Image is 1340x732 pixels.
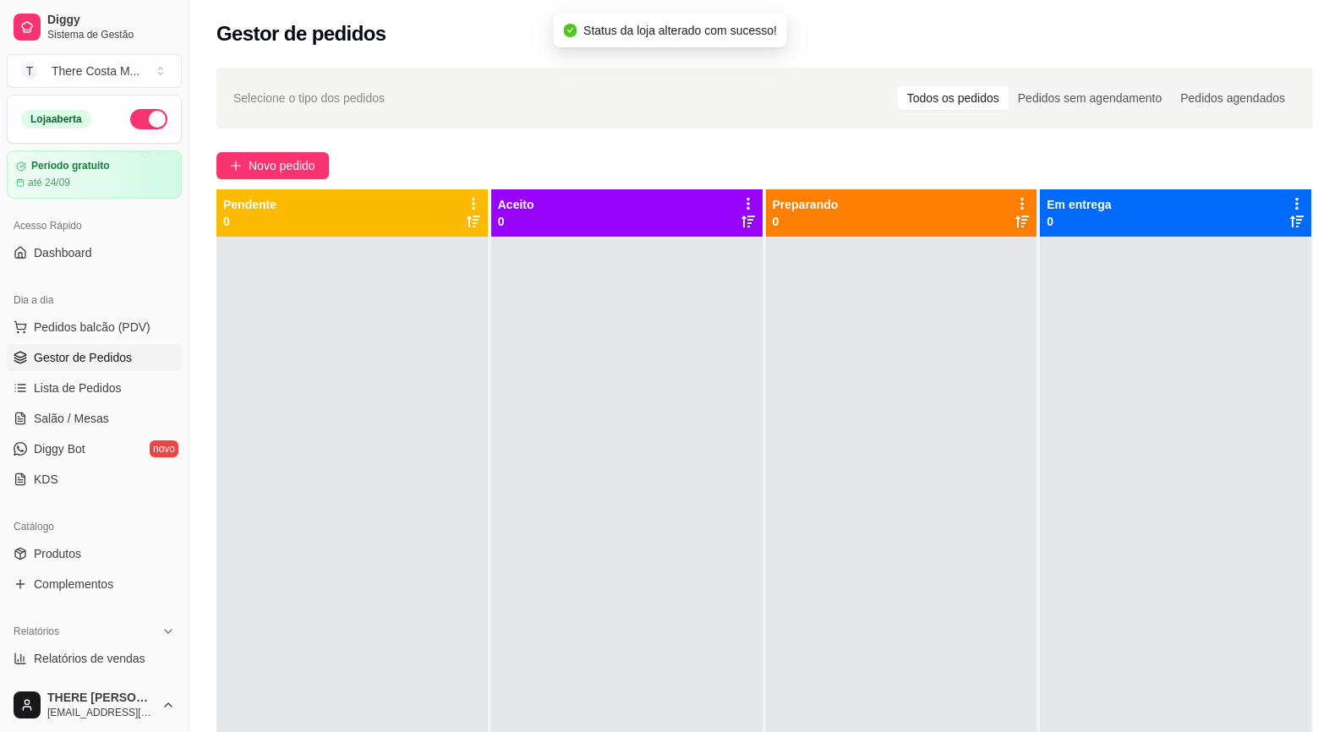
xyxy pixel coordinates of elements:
[583,24,777,37] span: Status da loja alterado com sucesso!
[7,435,182,462] a: Diggy Botnovo
[47,706,155,719] span: [EMAIL_ADDRESS][DOMAIN_NAME]
[34,440,85,457] span: Diggy Bot
[773,196,839,213] p: Preparando
[47,13,175,28] span: Diggy
[21,63,38,79] span: T
[223,196,276,213] p: Pendente
[230,160,242,172] span: plus
[7,645,182,672] a: Relatórios de vendas
[898,86,1009,110] div: Todos os pedidos
[7,513,182,540] div: Catálogo
[31,160,110,172] article: Período gratuito
[7,540,182,567] a: Produtos
[130,109,167,129] button: Alterar Status
[34,410,109,427] span: Salão / Mesas
[7,7,182,47] a: DiggySistema de Gestão
[563,24,577,37] span: check-circle
[34,576,113,593] span: Complementos
[14,625,59,638] span: Relatórios
[498,213,534,230] p: 0
[34,471,58,488] span: KDS
[7,675,182,702] a: Relatório de clientes
[249,156,315,175] span: Novo pedido
[498,196,534,213] p: Aceito
[34,244,92,261] span: Dashboard
[7,212,182,239] div: Acesso Rápido
[7,405,182,432] a: Salão / Mesas
[233,89,385,107] span: Selecione o tipo dos pedidos
[21,110,91,128] div: Loja aberta
[7,287,182,314] div: Dia a dia
[1047,196,1111,213] p: Em entrega
[34,319,150,336] span: Pedidos balcão (PDV)
[7,54,182,88] button: Select a team
[34,349,132,366] span: Gestor de Pedidos
[223,213,276,230] p: 0
[34,545,81,562] span: Produtos
[34,650,145,667] span: Relatórios de vendas
[7,344,182,371] a: Gestor de Pedidos
[52,63,139,79] div: There Costa M ...
[7,374,182,402] a: Lista de Pedidos
[7,150,182,199] a: Período gratuitoaté 24/09
[47,28,175,41] span: Sistema de Gestão
[47,691,155,706] span: THERE [PERSON_NAME]
[34,380,122,396] span: Lista de Pedidos
[7,571,182,598] a: Complementos
[7,314,182,341] button: Pedidos balcão (PDV)
[1009,86,1171,110] div: Pedidos sem agendamento
[28,176,70,189] article: até 24/09
[7,239,182,266] a: Dashboard
[1171,86,1294,110] div: Pedidos agendados
[216,152,329,179] button: Novo pedido
[7,466,182,493] a: KDS
[1047,213,1111,230] p: 0
[773,213,839,230] p: 0
[7,685,182,725] button: THERE [PERSON_NAME][EMAIL_ADDRESS][DOMAIN_NAME]
[216,20,386,47] h2: Gestor de pedidos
